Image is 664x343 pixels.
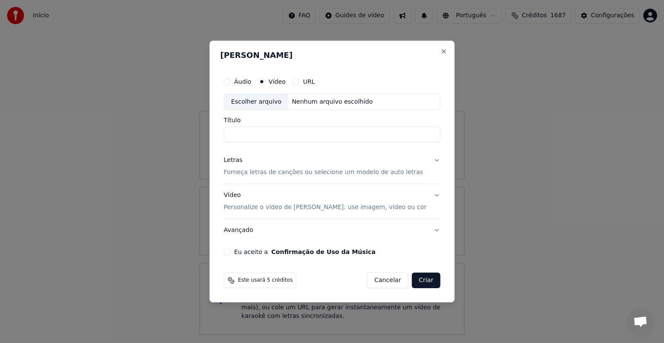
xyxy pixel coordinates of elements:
[268,79,286,85] label: Vídeo
[303,79,315,85] label: URL
[234,79,252,85] label: Áudio
[224,191,427,212] div: Vídeo
[224,149,441,184] button: LetrasForneça letras de canções ou selecione um modelo de auto letras
[224,184,441,219] button: VídeoPersonalize o vídeo de [PERSON_NAME]: use imagem, vídeo ou cor
[224,219,441,241] button: Avançado
[238,277,293,284] span: Este usará 5 créditos
[220,51,444,59] h2: [PERSON_NAME]
[288,98,376,106] div: Nenhum arquivo escolhido
[234,249,376,255] label: Eu aceito a
[367,273,409,288] button: Cancelar
[224,203,427,212] p: Personalize o vídeo de [PERSON_NAME]: use imagem, vídeo ou cor
[271,249,376,255] button: Eu aceito a
[224,94,289,110] div: Escolher arquivo
[412,273,441,288] button: Criar
[224,117,441,123] label: Título
[224,168,423,177] p: Forneça letras de canções ou selecione um modelo de auto letras
[224,156,243,165] div: Letras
